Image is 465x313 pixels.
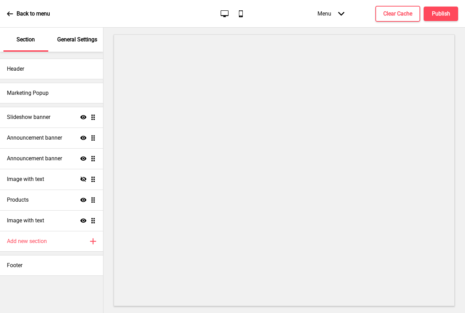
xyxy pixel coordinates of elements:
h4: Announcement banner [7,155,62,162]
button: Publish [424,7,458,21]
h4: Products [7,196,29,204]
h4: Add new section [7,238,47,245]
div: Menu [311,3,351,24]
h4: Header [7,65,24,73]
a: Back to menu [7,4,50,23]
h4: Footer [7,262,22,269]
h4: Slideshow banner [7,113,50,121]
h4: Clear Cache [383,10,412,18]
h4: Marketing Popup [7,89,49,97]
h4: Publish [432,10,450,18]
p: Section [17,36,35,43]
h4: Image with text [7,217,44,224]
p: General Settings [57,36,97,43]
h4: Announcement banner [7,134,62,142]
p: Back to menu [17,10,50,18]
button: Clear Cache [375,6,420,22]
h4: Image with text [7,175,44,183]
